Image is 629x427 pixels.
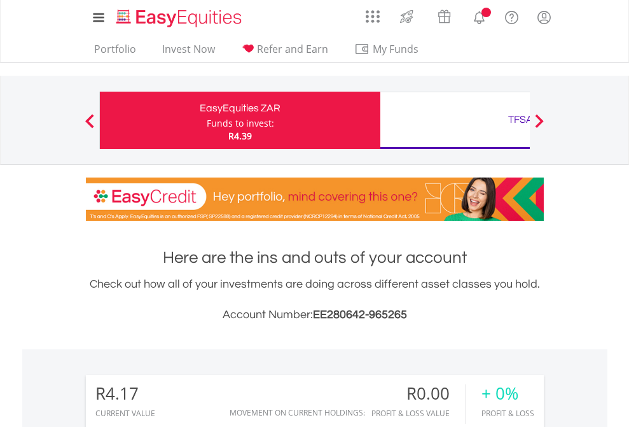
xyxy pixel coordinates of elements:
button: Previous [77,120,102,133]
img: EasyCredit Promotion Banner [86,178,544,221]
a: My Profile [528,3,560,31]
div: R4.17 [95,384,155,403]
a: Home page [111,3,247,29]
div: CURRENT VALUE [95,409,155,417]
a: Refer and Earn [236,43,333,62]
div: Movement on Current Holdings: [230,409,365,417]
button: Next [527,120,552,133]
div: Profit & Loss Value [371,409,466,417]
h3: Account Number: [86,306,544,324]
span: Refer and Earn [257,42,328,56]
div: + 0% [481,384,534,403]
div: Funds to invest: [207,117,274,130]
div: EasyEquities ZAR [107,99,373,117]
div: Profit & Loss [481,409,534,417]
img: thrive-v2.svg [396,6,417,27]
span: R4.39 [228,130,252,142]
img: grid-menu-icon.svg [366,10,380,24]
a: Notifications [463,3,495,29]
img: EasyEquities_Logo.png [114,8,247,29]
img: vouchers-v2.svg [434,6,455,27]
a: AppsGrid [357,3,388,24]
a: Invest Now [157,43,220,62]
span: My Funds [354,41,438,57]
span: EE280642-965265 [313,309,407,321]
div: Check out how all of your investments are doing across different asset classes you hold. [86,276,544,324]
a: FAQ's and Support [495,3,528,29]
div: R0.00 [371,384,466,403]
h1: Here are the ins and outs of your account [86,246,544,269]
a: Vouchers [425,3,463,27]
a: Portfolio [89,43,141,62]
